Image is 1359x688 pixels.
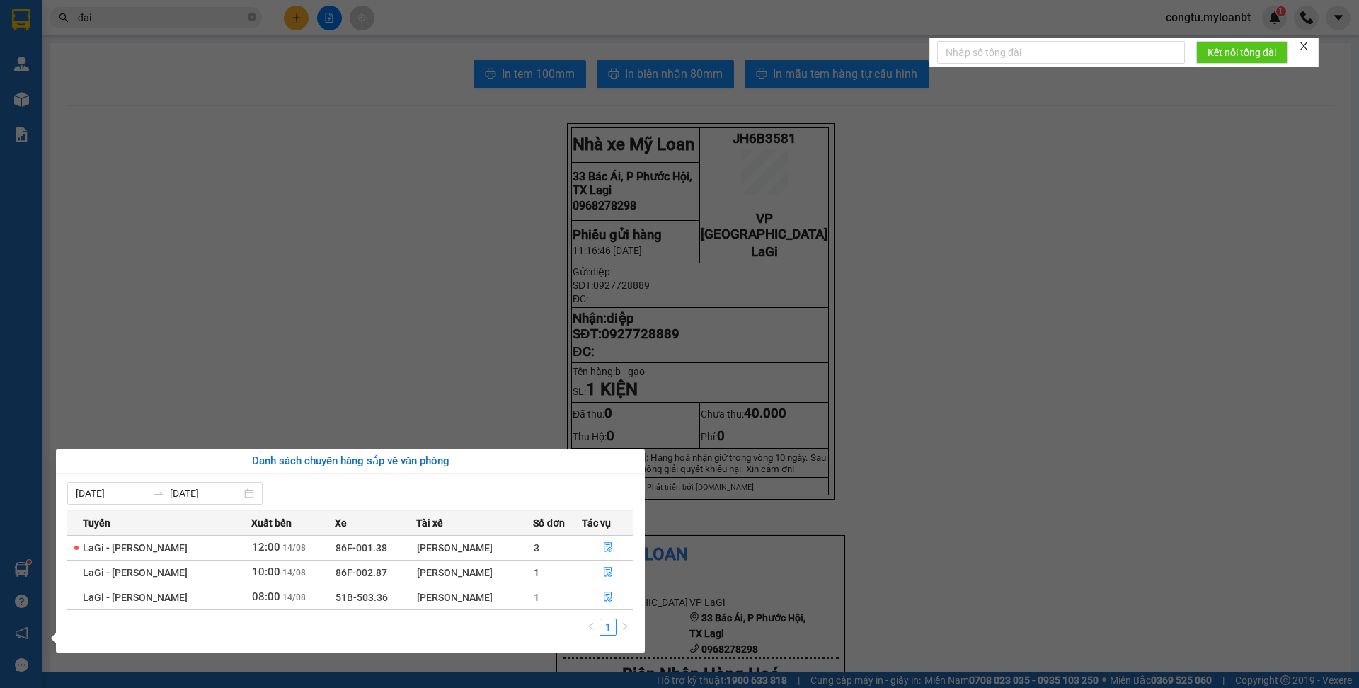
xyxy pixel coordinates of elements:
a: 1 [600,619,616,635]
input: Đến ngày [170,486,241,501]
li: Previous Page [583,619,600,636]
button: Kết nối tổng đài [1196,41,1288,64]
span: close [1299,41,1309,51]
span: swap-right [153,488,164,499]
span: 12:00 [252,541,280,554]
span: right [621,622,629,631]
span: Xe [335,515,347,531]
span: LaGi - [PERSON_NAME] [83,542,188,554]
span: 08:00 [252,590,280,603]
span: 3 [534,542,539,554]
button: file-done [583,537,633,559]
span: file-done [603,592,613,603]
div: Danh sách chuyến hàng sắp về văn phòng [67,453,633,470]
span: Tác vụ [582,515,611,531]
span: Số đơn [533,515,565,531]
div: [PERSON_NAME] [417,540,532,556]
span: 1 [534,592,539,603]
input: Nhập số tổng đài [937,41,1185,64]
span: LaGi - [PERSON_NAME] [83,592,188,603]
span: 14/08 [282,543,306,553]
span: LaGi - [PERSON_NAME] [83,567,188,578]
span: Tài xế [416,515,443,531]
span: 86F-001.38 [336,542,387,554]
span: Kết nối tổng đài [1208,45,1276,60]
button: left [583,619,600,636]
span: 14/08 [282,592,306,602]
span: 86F-002.87 [336,567,387,578]
span: 1 [534,567,539,578]
span: Xuất bến [251,515,292,531]
button: file-done [583,586,633,609]
li: 1 [600,619,617,636]
span: Tuyến [83,515,110,531]
input: Từ ngày [76,486,147,501]
span: 14/08 [282,568,306,578]
span: 10:00 [252,566,280,578]
div: [PERSON_NAME] [417,565,532,580]
div: [PERSON_NAME] [417,590,532,605]
span: left [587,622,595,631]
button: file-done [583,561,633,584]
span: to [153,488,164,499]
span: 51B-503.36 [336,592,388,603]
span: file-done [603,542,613,554]
span: file-done [603,567,613,578]
button: right [617,619,633,636]
li: Next Page [617,619,633,636]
